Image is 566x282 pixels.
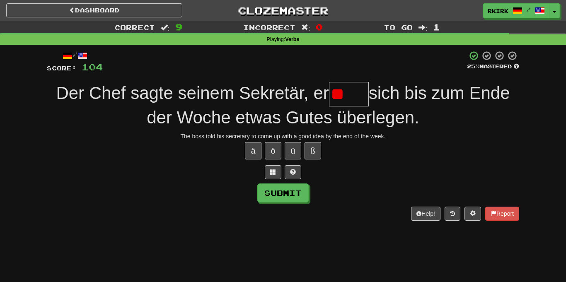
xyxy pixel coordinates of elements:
span: Der Chef sagte seinem Sekretär, er [56,83,329,103]
span: 25 % [467,63,479,70]
button: ß [305,142,321,159]
button: ö [265,142,281,159]
span: Incorrect [243,23,295,31]
a: Dashboard [6,3,182,17]
span: To go [384,23,413,31]
span: : [418,24,428,31]
button: Submit [257,183,309,202]
span: 104 [82,62,103,72]
span: Correct [114,23,155,31]
button: ü [285,142,301,159]
button: Switch sentence to multiple choice alt+p [265,165,281,179]
span: 9 [175,22,182,32]
a: Clozemaster [195,3,371,18]
strong: Verbs [285,36,299,42]
a: rkirk / [483,3,549,18]
button: Single letter hint - you only get 1 per sentence and score half the points! alt+h [285,165,301,179]
button: Round history (alt+y) [445,207,460,221]
button: Help! [411,207,440,221]
span: : [301,24,310,31]
span: Score: [47,65,77,72]
div: / [47,51,103,61]
button: ä [245,142,261,159]
span: / [527,7,531,12]
span: 1 [433,22,440,32]
div: The boss told his secretary to come up with a good idea by the end of the week. [47,132,519,140]
button: Report [485,207,519,221]
span: : [161,24,170,31]
span: sich bis zum Ende der Woche etwas Gutes überlegen. [147,83,510,127]
span: 0 [316,22,323,32]
span: rkirk [488,7,508,14]
div: Mastered [467,63,519,70]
